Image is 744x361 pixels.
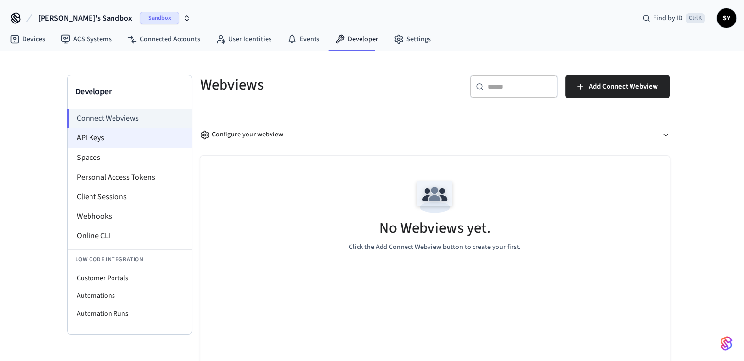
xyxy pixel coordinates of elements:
[68,167,192,187] li: Personal Access Tokens
[634,9,713,27] div: Find by IDCtrl K
[653,13,683,23] span: Find by ID
[68,270,192,287] li: Customer Portals
[379,218,491,238] h5: No Webviews yet.
[68,287,192,305] li: Automations
[589,80,658,93] span: Add Connect Webview
[413,175,457,219] img: Team Empty State
[327,30,386,48] a: Developer
[75,85,184,99] h3: Developer
[67,109,192,128] li: Connect Webviews
[68,226,192,246] li: Online CLI
[565,75,670,98] button: Add Connect Webview
[200,75,429,95] h5: Webviews
[68,249,192,270] li: Low Code Integration
[68,128,192,148] li: API Keys
[279,30,327,48] a: Events
[717,8,736,28] button: SY
[386,30,439,48] a: Settings
[68,187,192,206] li: Client Sessions
[718,9,735,27] span: SY
[200,130,283,140] div: Configure your webview
[119,30,208,48] a: Connected Accounts
[68,305,192,322] li: Automation Runs
[38,12,132,24] span: [PERSON_NAME]'s Sandbox
[200,122,670,148] button: Configure your webview
[349,242,521,252] p: Click the Add Connect Webview button to create your first.
[53,30,119,48] a: ACS Systems
[2,30,53,48] a: Devices
[68,148,192,167] li: Spaces
[686,13,705,23] span: Ctrl K
[68,206,192,226] li: Webhooks
[721,336,732,351] img: SeamLogoGradient.69752ec5.svg
[208,30,279,48] a: User Identities
[140,12,179,24] span: Sandbox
